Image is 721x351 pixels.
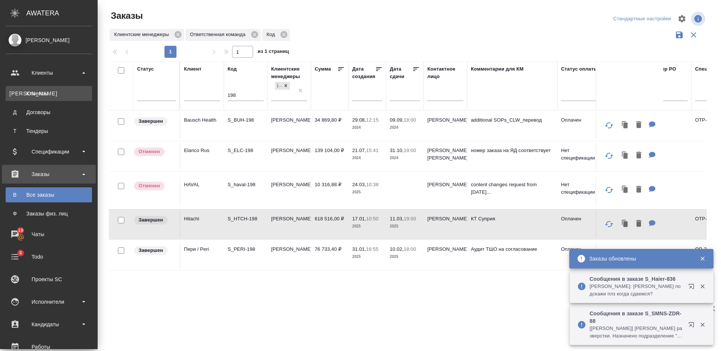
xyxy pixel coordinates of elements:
[6,67,92,78] div: Клиенты
[133,215,176,225] div: Выставляет КМ при направлении счета или после выполнения всех работ/сдачи заказа клиенту. Окончат...
[404,246,416,252] p: 18:00
[228,147,264,154] p: S_ELC-198
[632,247,645,262] button: Удалить
[352,117,366,123] p: 29.08,
[390,253,420,261] p: 2025
[618,216,632,232] button: Клонировать
[133,147,176,157] div: Выставляет КМ после отмены со стороны клиента. Если уже после запуска – КМ пишет ПМу про отмену, ...
[424,177,467,203] td: [PERSON_NAME]
[618,182,632,197] button: Клонировать
[2,225,96,244] a: 19Чаты
[557,242,604,268] td: Оплачен
[6,274,92,285] div: Проекты SC
[366,182,379,187] p: 10:38
[695,255,710,262] button: Закрыть
[258,47,289,58] span: из 1 страниц
[590,275,683,283] p: Сообщения в заказе S_Haier-836
[390,154,420,162] p: 2024
[611,13,673,25] div: split button
[645,216,659,232] button: Для КМ: КТ Суприя
[311,177,348,203] td: 10 316,88 ₽
[267,242,311,268] td: [PERSON_NAME]
[390,117,404,123] p: 09.09,
[686,28,701,42] button: Сбросить фильтры
[390,124,420,131] p: 2024
[352,253,382,261] p: 2025
[600,246,618,264] button: Обновить
[228,181,264,188] p: S_haval-198
[184,246,220,253] p: Пери / Peri
[114,31,172,38] p: Клиентские менеджеры
[133,116,176,127] div: Выставляет КМ при направлении счета или после выполнения всех работ/сдачи заказа клиенту. Окончат...
[274,81,291,90] div: Никифорова Валерия
[6,206,92,221] a: ФЗаказы физ. лиц
[695,283,710,290] button: Закрыть
[352,246,366,252] p: 31.01,
[618,118,632,133] button: Клонировать
[6,169,92,180] div: Заказы
[618,247,632,262] button: Клонировать
[557,177,604,203] td: Нет спецификации
[139,216,163,224] p: Завершен
[6,251,92,262] div: Todo
[184,65,201,73] div: Клиент
[352,182,366,187] p: 24.03,
[352,188,382,196] p: 2025
[267,211,311,238] td: [PERSON_NAME]
[184,147,220,154] p: Elanco Rus
[471,215,554,223] p: КТ Суприя
[311,211,348,238] td: 618 516,00 ₽
[632,182,645,197] button: Удалить
[471,181,554,196] p: content changes request from [DATE]...
[652,65,676,73] div: Номер PO
[471,116,554,124] p: additional SOPs_CLW_перевод
[645,247,659,262] button: Для КМ: Аудит ТШО на согласование
[600,215,618,233] button: Обновить
[404,148,416,153] p: 19:00
[267,177,311,203] td: [PERSON_NAME]
[600,147,618,165] button: Обновить
[137,65,154,73] div: Статус
[695,321,710,328] button: Закрыть
[352,154,382,162] p: 2024
[390,223,420,230] p: 2025
[366,216,379,221] p: 10:50
[184,181,220,188] p: HAVAL
[228,246,264,253] p: S_PERI-198
[618,148,632,163] button: Клонировать
[9,210,88,217] div: Заказы физ. лиц
[9,90,88,97] div: Клиенты
[471,246,554,253] p: Аудит ТШО на согласование
[2,247,96,266] a: 8Todo
[390,65,412,80] div: Дата сдачи
[275,82,282,90] div: [PERSON_NAME]
[590,310,683,325] p: Сообщения в заказе S_SMNS-ZDR-88
[352,223,382,230] p: 2025
[684,317,702,335] button: Открыть в новой вкладке
[139,118,163,125] p: Завершен
[673,10,691,28] span: Настроить таблицу
[228,215,264,223] p: S_HTCH-198
[6,296,92,307] div: Исполнители
[424,143,467,169] td: [PERSON_NAME] [PERSON_NAME]
[684,279,702,297] button: Открыть в новой вкладке
[139,148,160,155] p: Отменен
[645,118,659,133] button: Для КМ: additional SOPs_CLW_перевод
[267,113,311,139] td: [PERSON_NAME]
[691,12,707,26] span: Посмотреть информацию
[590,283,683,298] p: [PERSON_NAME]: [PERSON_NAME] подскажи плз когда сдаемся?
[186,29,261,41] div: Ответственная команда
[6,229,92,240] div: Чаты
[632,216,645,232] button: Удалить
[557,211,604,238] td: Оплачен
[645,148,659,163] button: Для КМ: номер заказа на ЯД соответствует
[262,29,290,41] div: Код
[471,147,554,154] p: номер заказа на ЯД соответствует
[352,124,382,131] p: 2024
[6,36,92,44] div: [PERSON_NAME]
[6,124,92,139] a: ТТендеры
[600,181,618,199] button: Обновить
[14,227,28,234] span: 19
[427,65,463,80] div: Контактное лицо
[366,246,379,252] p: 16:55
